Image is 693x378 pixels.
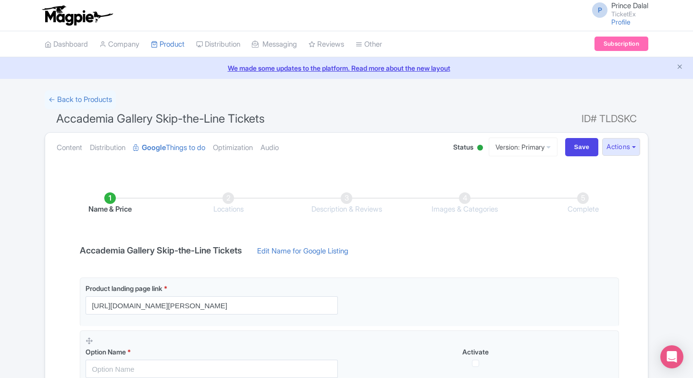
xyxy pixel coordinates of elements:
[51,192,169,215] li: Name & Price
[489,138,557,156] a: Version: Primary
[260,133,279,163] a: Audio
[252,31,297,58] a: Messaging
[406,192,524,215] li: Images & Categories
[586,2,648,17] a: P Prince Dalal TicketEx
[611,11,648,17] small: TicketEx
[475,141,485,156] div: Active
[660,345,683,368] div: Open Intercom Messenger
[462,348,489,356] span: Activate
[453,142,473,152] span: Status
[676,62,683,73] button: Close announcement
[86,348,126,356] span: Option Name
[86,360,338,378] input: Option Name
[133,133,205,163] a: GoogleThings to do
[611,1,648,10] span: Prince Dalal
[56,112,265,126] span: Accademia Gallery Skip-the-Line Tickets
[287,192,406,215] li: Description & Reviews
[565,138,599,156] input: Save
[6,63,687,73] a: We made some updates to the platform. Read more about the new layout
[40,5,114,26] img: logo-ab69f6fb50320c5b225c76a69d11143b.png
[57,133,82,163] a: Content
[594,37,648,51] a: Subscription
[45,31,88,58] a: Dashboard
[151,31,185,58] a: Product
[592,2,607,18] span: P
[196,31,240,58] a: Distribution
[99,31,139,58] a: Company
[524,192,642,215] li: Complete
[602,138,640,156] button: Actions
[169,192,287,215] li: Locations
[309,31,344,58] a: Reviews
[45,90,116,109] a: ← Back to Products
[90,133,125,163] a: Distribution
[213,133,253,163] a: Optimization
[356,31,382,58] a: Other
[611,18,631,26] a: Profile
[582,109,637,128] span: ID# TLDSKC
[247,246,358,261] a: Edit Name for Google Listing
[142,142,166,153] strong: Google
[86,296,338,315] input: Product landing page link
